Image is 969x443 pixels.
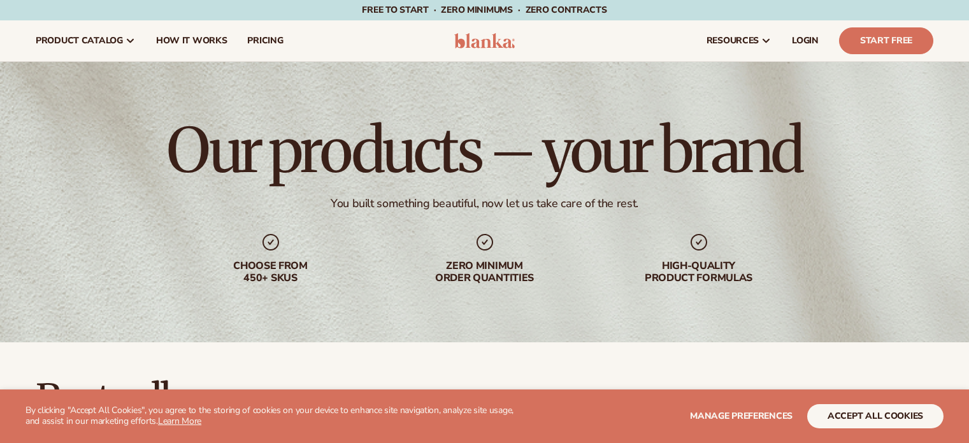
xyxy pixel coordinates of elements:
a: Learn More [158,415,201,427]
p: By clicking "Accept All Cookies", you agree to the storing of cookies on your device to enhance s... [25,405,528,427]
button: accept all cookies [807,404,944,428]
img: logo [454,33,515,48]
div: High-quality product formulas [617,260,780,284]
a: How It Works [146,20,238,61]
div: You built something beautiful, now let us take care of the rest. [331,196,638,211]
span: Manage preferences [690,410,793,422]
span: How It Works [156,36,227,46]
div: Zero minimum order quantities [403,260,566,284]
h1: Our products – your brand [167,120,801,181]
span: Free to start · ZERO minimums · ZERO contracts [362,4,607,16]
span: resources [707,36,759,46]
a: product catalog [25,20,146,61]
h2: Best sellers [36,378,376,421]
span: pricing [247,36,283,46]
a: Start Free [839,27,933,54]
a: resources [696,20,782,61]
span: product catalog [36,36,123,46]
div: Choose from 450+ Skus [189,260,352,284]
button: Manage preferences [690,404,793,428]
a: LOGIN [782,20,829,61]
span: LOGIN [792,36,819,46]
a: pricing [237,20,293,61]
